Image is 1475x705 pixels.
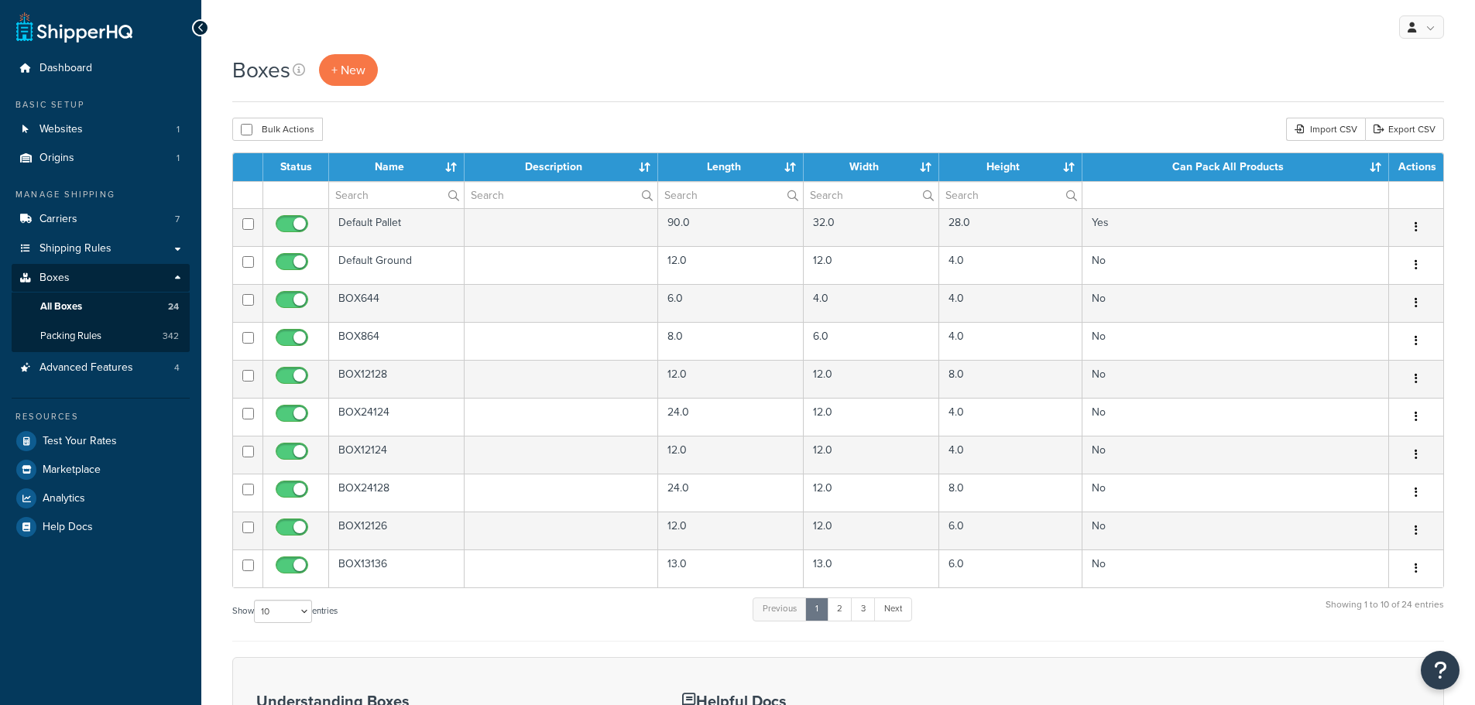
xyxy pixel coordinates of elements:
span: All Boxes [40,300,82,313]
a: Export CSV [1365,118,1444,141]
span: 342 [163,330,179,343]
td: 32.0 [804,208,939,246]
td: BOX24128 [329,474,465,512]
label: Show entries [232,600,338,623]
span: + New [331,61,365,79]
input: Search [465,182,658,208]
td: 4.0 [939,322,1082,360]
a: Advanced Features 4 [12,354,190,382]
span: Advanced Features [39,361,133,375]
td: 24.0 [658,474,804,512]
button: Bulk Actions [232,118,323,141]
td: No [1082,322,1389,360]
span: 7 [175,213,180,226]
td: 12.0 [658,360,804,398]
td: No [1082,512,1389,549]
div: Import CSV [1286,118,1365,141]
td: No [1082,246,1389,284]
span: Shipping Rules [39,242,111,255]
td: 8.0 [658,322,804,360]
td: No [1082,549,1389,587]
td: 4.0 [939,246,1082,284]
span: Help Docs [43,521,93,534]
td: No [1082,474,1389,512]
span: Boxes [39,272,70,285]
th: Height : activate to sort column ascending [939,153,1082,181]
td: 12.0 [658,436,804,474]
td: 4.0 [804,284,939,322]
a: 3 [851,597,876,621]
a: ShipperHQ Home [16,12,132,43]
td: 8.0 [939,474,1082,512]
li: Packing Rules [12,322,190,351]
li: Shipping Rules [12,234,190,263]
a: Origins 1 [12,144,190,173]
input: Search [804,182,938,208]
td: BOX12126 [329,512,465,549]
li: Websites [12,115,190,144]
td: 12.0 [804,360,939,398]
li: Carriers [12,205,190,234]
th: Name : activate to sort column ascending [329,153,465,181]
span: Dashboard [39,62,92,75]
td: 4.0 [939,284,1082,322]
span: 1 [177,152,180,165]
td: Default Pallet [329,208,465,246]
td: 6.0 [939,549,1082,587]
li: Advanced Features [12,354,190,382]
li: Marketplace [12,456,190,484]
th: Length : activate to sort column ascending [658,153,804,181]
td: 24.0 [658,398,804,436]
td: 13.0 [658,549,804,587]
span: Marketplace [43,464,101,477]
td: Default Ground [329,246,465,284]
a: Help Docs [12,513,190,541]
span: Origins [39,152,74,165]
td: BOX12128 [329,360,465,398]
td: 6.0 [939,512,1082,549]
span: 1 [177,123,180,136]
a: Websites 1 [12,115,190,144]
li: Dashboard [12,54,190,83]
td: 28.0 [939,208,1082,246]
a: 1 [805,597,828,621]
li: All Boxes [12,293,190,321]
td: 12.0 [804,474,939,512]
td: 13.0 [804,549,939,587]
td: 6.0 [658,284,804,322]
a: All Boxes 24 [12,293,190,321]
th: Status [263,153,329,181]
td: 12.0 [804,436,939,474]
a: Previous [753,597,807,621]
span: Analytics [43,492,85,505]
a: Boxes [12,264,190,293]
a: Carriers 7 [12,205,190,234]
td: 12.0 [658,246,804,284]
td: Yes [1082,208,1389,246]
input: Search [939,182,1082,208]
a: + New [319,54,378,86]
td: 4.0 [939,436,1082,474]
span: Test Your Rates [43,435,117,448]
span: Packing Rules [40,330,101,343]
td: No [1082,398,1389,436]
td: No [1082,436,1389,474]
th: Can Pack All Products : activate to sort column ascending [1082,153,1389,181]
td: BOX864 [329,322,465,360]
th: Description : activate to sort column ascending [465,153,659,181]
td: No [1082,360,1389,398]
span: Carriers [39,213,77,226]
li: Origins [12,144,190,173]
div: Basic Setup [12,98,190,111]
a: Analytics [12,484,190,512]
button: Open Resource Center [1421,651,1460,690]
span: Websites [39,123,83,136]
td: BOX12124 [329,436,465,474]
td: 6.0 [804,322,939,360]
input: Search [658,182,803,208]
td: 12.0 [804,398,939,436]
select: Showentries [254,600,312,623]
td: 12.0 [804,246,939,284]
td: No [1082,284,1389,322]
